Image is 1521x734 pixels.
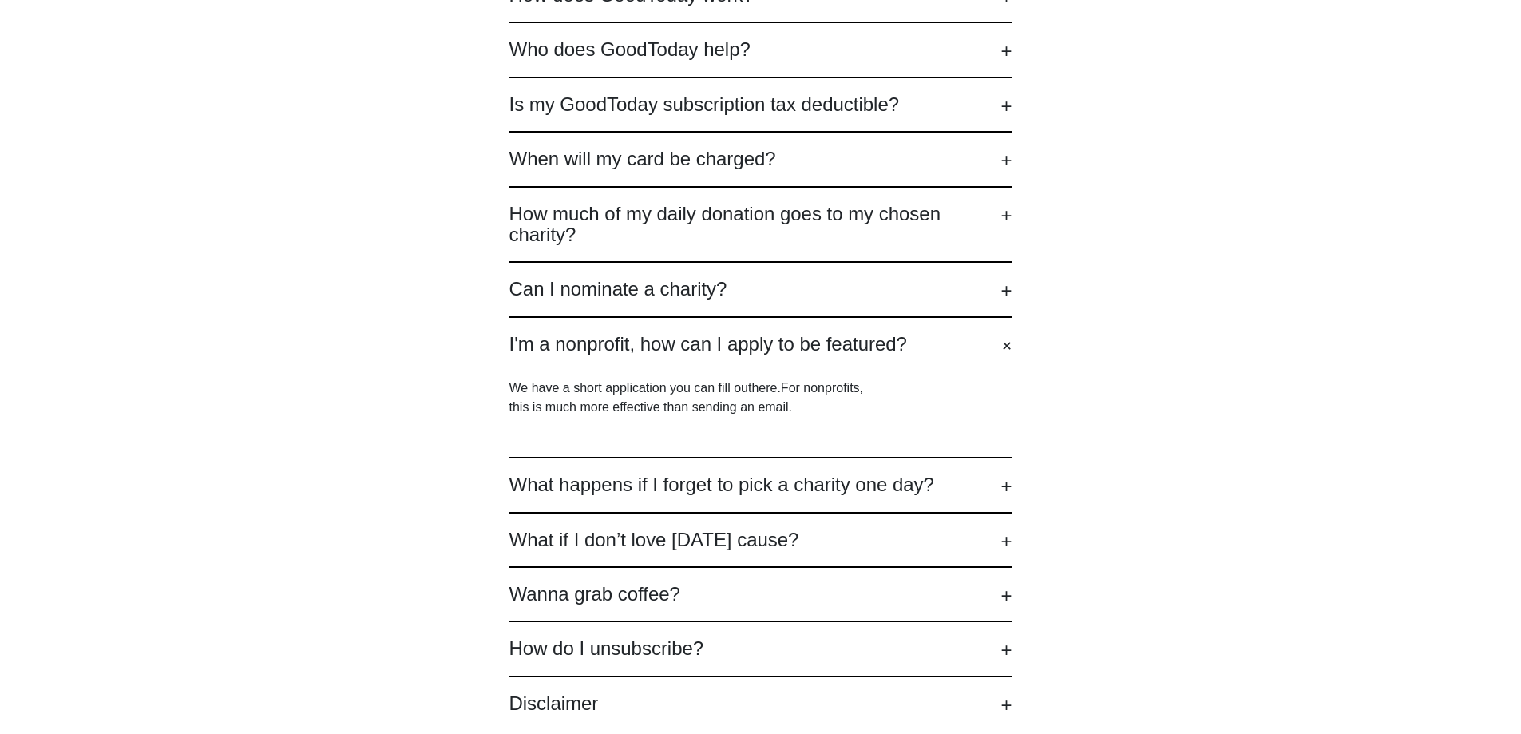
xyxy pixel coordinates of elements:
h2: How do I unsubscribe? [509,638,1012,659]
h2: Is my GoodToday subscription tax deductible? [509,94,1012,115]
h2: Who does GoodToday help? [509,39,1012,60]
a: here [751,381,777,395]
h2: I'm a nonprofit, how can I apply to be featured? [509,334,1012,355]
h2: Can I nominate a charity? [509,279,1012,300]
h2: Disclaimer [509,693,1012,714]
h2: How much of my daily donation goes to my chosen charity? [509,204,1012,246]
h2: Wanna grab coffee? [509,584,1012,605]
p: We have a short application you can fill out .For nonprofits, this is much more effective than se... [509,379,869,417]
h2: What if I don’t love [DATE] cause? [509,530,1012,550]
h2: What happens if I forget to pick a charity one day? [509,474,1012,495]
h2: When will my card be charged? [509,149,1012,169]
